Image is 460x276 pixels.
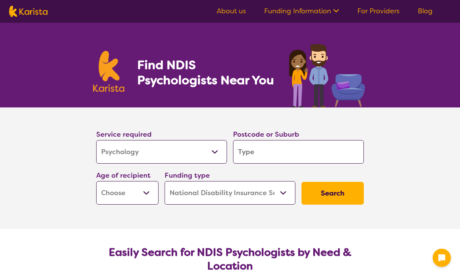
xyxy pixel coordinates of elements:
[102,246,358,273] h2: Easily Search for NDIS Psychologists by Need & Location
[96,130,152,139] label: Service required
[165,171,210,180] label: Funding type
[96,171,151,180] label: Age of recipient
[233,140,364,164] input: Type
[137,57,278,88] h1: Find NDIS Psychologists Near You
[233,130,299,139] label: Postcode or Suburb
[93,51,124,92] img: Karista logo
[9,6,48,17] img: Karista logo
[418,6,433,16] a: Blog
[264,6,339,16] a: Funding Information
[286,41,367,107] img: psychology
[217,6,246,16] a: About us
[357,6,400,16] a: For Providers
[301,182,364,205] button: Search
